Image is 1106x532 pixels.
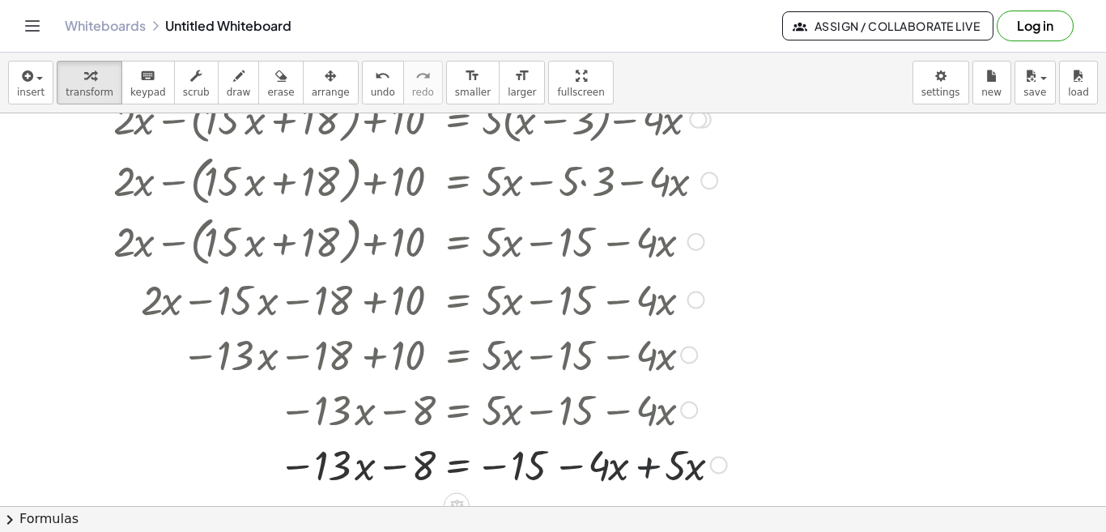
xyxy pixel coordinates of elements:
button: Assign / Collaborate Live [782,11,993,40]
a: Whiteboards [65,18,146,34]
span: undo [371,87,395,98]
button: format_sizesmaller [446,61,500,104]
button: settings [912,61,969,104]
button: load [1059,61,1098,104]
span: fullscreen [557,87,604,98]
span: draw [227,87,251,98]
button: Toggle navigation [19,13,45,39]
button: save [1015,61,1056,104]
i: redo [415,66,431,86]
span: smaller [455,87,491,98]
span: keypad [130,87,166,98]
i: format_size [465,66,480,86]
button: scrub [174,61,219,104]
span: new [981,87,1002,98]
span: transform [66,87,113,98]
button: draw [218,61,260,104]
button: redoredo [403,61,443,104]
button: fullscreen [548,61,613,104]
button: transform [57,61,122,104]
i: format_size [514,66,530,86]
span: settings [921,87,960,98]
span: save [1023,87,1046,98]
span: erase [267,87,294,98]
span: load [1068,87,1089,98]
span: Assign / Collaborate Live [796,19,980,33]
button: erase [258,61,303,104]
button: arrange [303,61,359,104]
button: keyboardkeypad [121,61,175,104]
button: format_sizelarger [499,61,545,104]
button: new [972,61,1011,104]
div: Apply the same math to both sides of the equation [444,493,470,519]
button: insert [8,61,53,104]
span: scrub [183,87,210,98]
span: larger [508,87,536,98]
span: redo [412,87,434,98]
button: undoundo [362,61,404,104]
i: undo [375,66,390,86]
i: keyboard [140,66,155,86]
span: arrange [312,87,350,98]
button: Log in [997,11,1074,41]
span: insert [17,87,45,98]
